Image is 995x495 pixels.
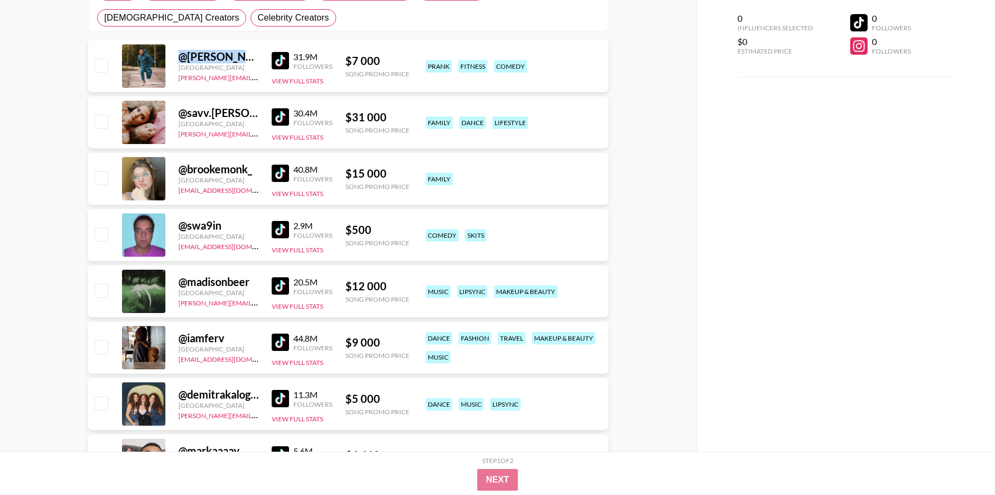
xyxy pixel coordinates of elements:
div: [GEOGRAPHIC_DATA] [178,63,259,71]
div: 0 [872,36,911,47]
div: makeup & beauty [494,285,557,298]
div: fitness [458,60,487,73]
div: [GEOGRAPHIC_DATA] [178,401,259,409]
button: View Full Stats [272,359,323,367]
div: 30.4M [293,108,332,119]
div: Followers [872,47,911,55]
button: View Full Stats [272,246,323,254]
div: $ 5 000 [345,392,409,406]
div: [GEOGRAPHIC_DATA] [178,120,259,128]
div: @ demitrakalogeras [178,388,259,401]
div: 11.3M [293,389,332,400]
div: Followers [293,119,332,127]
div: Song Promo Price [345,408,409,416]
button: View Full Stats [272,77,323,85]
div: Influencers Selected [737,24,813,32]
div: Song Promo Price [345,295,409,303]
div: Followers [293,175,332,183]
div: @ savv.[PERSON_NAME] [178,106,259,120]
img: TikTok [272,334,289,351]
div: $ 7 000 [345,54,409,68]
div: $ 31 000 [345,110,409,124]
div: @ swa9in [178,219,259,232]
div: music [426,351,451,363]
div: fashion [459,332,491,344]
div: prank [426,60,452,73]
div: travel [498,332,525,344]
div: $ 500 [345,223,409,237]
div: [GEOGRAPHIC_DATA] [178,232,259,240]
div: comedy [494,60,527,73]
div: comedy [426,229,459,242]
div: 20.5M [293,277,332,288]
img: TikTok [272,390,289,407]
div: dance [426,332,452,344]
div: Song Promo Price [345,183,409,191]
div: Step 1 of 2 [482,457,513,465]
div: lifestyle [492,116,528,129]
span: Celebrity Creators [258,11,329,24]
img: TikTok [272,52,289,69]
a: [PERSON_NAME][EMAIL_ADDRESS][DOMAIN_NAME] [178,297,339,307]
div: dance [459,116,486,129]
div: Followers [293,400,332,408]
img: TikTok [272,277,289,295]
img: TikTok [272,446,289,464]
span: [DEMOGRAPHIC_DATA] Creators [104,11,239,24]
div: $ 6 410 [345,448,409,462]
div: family [426,173,453,185]
div: Followers [872,24,911,32]
div: Song Promo Price [345,126,409,134]
div: Followers [293,344,332,352]
div: 2.9M [293,220,332,231]
div: music [459,398,484,411]
div: 0 [872,13,911,24]
div: @ markaaaay [178,444,259,458]
div: lipsync [490,398,521,411]
div: family [426,116,453,129]
div: 31.9M [293,51,332,62]
a: [PERSON_NAME][EMAIL_ADDRESS][DOMAIN_NAME] [178,409,339,420]
a: [EMAIL_ADDRESS][DOMAIN_NAME] [178,353,287,363]
div: $ 9 000 [345,336,409,349]
img: TikTok [272,221,289,238]
a: [PERSON_NAME][EMAIL_ADDRESS][DOMAIN_NAME] [178,71,339,82]
div: 44.8M [293,333,332,344]
div: makeup & beauty [532,332,595,344]
button: Next [477,469,518,491]
div: dance [426,398,452,411]
iframe: Drift Widget Chat Controller [941,441,982,482]
div: 40.8M [293,164,332,175]
div: Followers [293,62,332,70]
div: Followers [293,231,332,239]
img: TikTok [272,165,289,182]
button: View Full Stats [272,415,323,423]
div: @ madisonbeer [178,275,259,289]
div: Song Promo Price [345,70,409,78]
div: 5.6M [293,446,332,457]
button: View Full Stats [272,190,323,198]
div: Song Promo Price [345,239,409,247]
div: lipsync [457,285,487,298]
div: @ brookemonk_ [178,162,259,176]
div: Followers [293,288,332,296]
a: [PERSON_NAME][EMAIL_ADDRESS][DOMAIN_NAME] [178,128,339,138]
div: Estimated Price [737,47,813,55]
div: @ iamferv [178,331,259,345]
div: 0 [737,13,813,24]
div: skits [465,229,486,242]
div: $0 [737,36,813,47]
button: View Full Stats [272,302,323,310]
div: music [426,285,451,298]
div: $ 15 000 [345,167,409,180]
button: View Full Stats [272,133,323,141]
div: @ [PERSON_NAME].[PERSON_NAME] [178,50,259,63]
div: [GEOGRAPHIC_DATA] [178,345,259,353]
a: [EMAIL_ADDRESS][DOMAIN_NAME] [178,240,287,251]
a: [EMAIL_ADDRESS][DOMAIN_NAME] [178,184,287,194]
img: TikTok [272,108,289,126]
div: [GEOGRAPHIC_DATA] [178,289,259,297]
div: [GEOGRAPHIC_DATA] [178,176,259,184]
div: $ 12 000 [345,279,409,293]
div: Song Promo Price [345,351,409,360]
